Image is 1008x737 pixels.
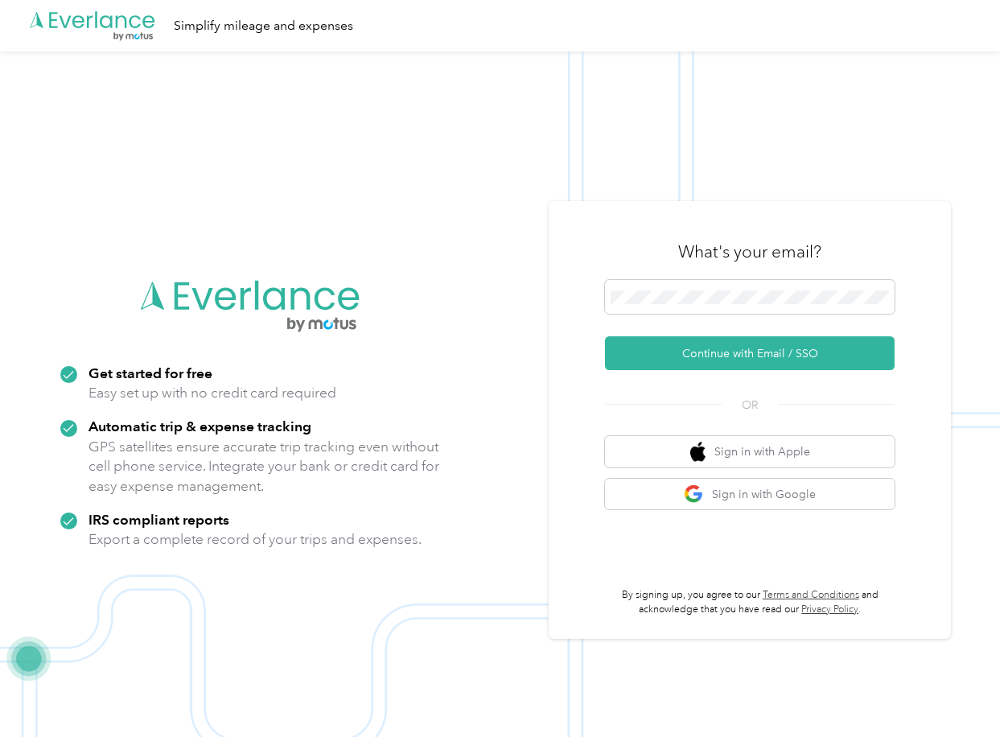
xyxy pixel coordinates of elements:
a: Privacy Policy [801,603,858,616]
button: Continue with Email / SSO [605,336,895,370]
p: By signing up, you agree to our and acknowledge that you have read our . [605,588,895,616]
div: Simplify mileage and expenses [174,16,353,36]
strong: Automatic trip & expense tracking [88,418,311,434]
span: OR [722,397,778,414]
button: google logoSign in with Google [605,479,895,510]
img: apple logo [690,442,706,462]
img: google logo [684,484,704,504]
iframe: Everlance-gr Chat Button Frame [918,647,1008,737]
p: Export a complete record of your trips and expenses. [88,529,422,550]
h3: What's your email? [678,241,821,263]
strong: Get started for free [88,364,212,381]
a: Terms and Conditions [763,589,859,601]
p: Easy set up with no credit card required [88,383,336,403]
p: GPS satellites ensure accurate trip tracking even without cell phone service. Integrate your bank... [88,437,440,496]
strong: IRS compliant reports [88,511,229,528]
button: apple logoSign in with Apple [605,436,895,467]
